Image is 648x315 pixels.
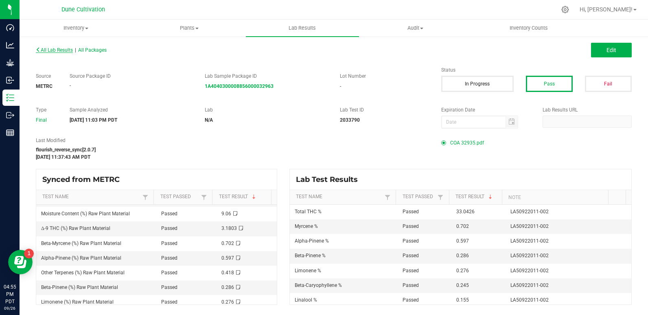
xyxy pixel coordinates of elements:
span: Synced from METRC [42,175,126,184]
span: Edit [606,47,616,53]
span: Inventory [20,24,132,32]
span: All Packages [78,47,107,53]
div: Final [36,116,57,124]
span: Dune Cultivation [61,6,105,13]
span: LA50922011-002 [510,253,549,258]
button: In Progress [441,76,514,92]
label: Status [441,66,632,74]
label: Lab [205,106,328,114]
p: 04:55 PM PDT [4,283,16,305]
span: Plants [133,24,245,32]
span: - [340,83,341,89]
span: Passed [403,209,419,214]
inline-svg: Reports [6,129,14,137]
button: Pass [526,76,573,92]
span: Myrcene % [295,223,318,229]
span: LA50922011-002 [510,209,549,214]
strong: N/A [205,117,213,123]
span: 0.276 [456,268,469,273]
span: LA50922011-002 [510,297,549,303]
span: Passed [403,282,419,288]
span: Lab Test Results [296,175,364,184]
span: Limonene % [295,268,321,273]
span: Beta-Caryophyllene % [295,282,342,288]
span: 33.0426 [456,209,475,214]
span: Passed [403,297,419,303]
iframe: Resource center unread badge [24,249,34,258]
span: Passed [403,268,419,273]
label: Sample Analyzed [70,106,193,114]
label: Type [36,106,57,114]
span: Passed [403,253,419,258]
span: Sortable [487,194,494,200]
a: Filter [140,192,150,202]
strong: 2033790 [340,117,360,123]
span: 0.597 [221,255,234,261]
span: Beta-Pinene % [295,253,326,258]
span: Beta-Myrcene (%) Raw Plant Material [41,241,121,246]
span: Passed [161,270,177,276]
span: Hi, [PERSON_NAME]! [580,6,633,13]
strong: [DATE] 11:37:43 AM PDT [36,154,90,160]
form-radio-button: Primary COA [441,140,446,145]
a: Test PassedSortable [403,194,436,200]
span: All Lab Results [36,47,73,53]
label: Last Modified [36,137,429,144]
strong: flourish_reverse_sync[2.0.7] [36,147,96,153]
span: Moisture Content (%) Raw Plant Material [41,211,130,217]
span: | [75,47,76,53]
span: 3.1803 [221,225,237,231]
label: Source Package ID [70,72,193,80]
button: Edit [591,43,632,57]
span: Passed [161,225,177,231]
span: Passed [161,241,177,246]
a: Filter [436,192,445,202]
label: Lot Number [340,72,429,80]
label: Lab Results URL [543,106,632,114]
button: Fail [585,76,632,92]
span: 0.702 [456,223,469,229]
span: 0.276 [221,299,234,305]
span: Passed [161,211,177,217]
span: Δ-9 THC (%) Raw Plant Material [41,225,110,231]
span: 0.155 [456,297,469,303]
span: 0.245 [456,282,469,288]
p: 09/26 [4,305,16,311]
strong: [DATE] 11:03 PM PDT [70,117,117,123]
a: Test PassedSortable [160,194,199,200]
a: Inventory [20,20,133,37]
span: 0.286 [456,253,469,258]
span: Other Terpenes (%) Raw Plant Material [41,270,125,276]
strong: METRC [36,83,53,89]
span: Linalool % [295,297,317,303]
span: 0.702 [221,241,234,246]
span: Sortable [251,194,257,200]
span: 9.06 [221,211,231,217]
div: Manage settings [560,6,570,13]
span: 0.597 [456,238,469,244]
span: COA 32935.pdf [450,137,484,149]
span: LA50922011-002 [510,223,549,229]
span: 0.418 [221,270,234,276]
inline-svg: Inbound [6,76,14,84]
a: Lab Results [246,20,359,37]
a: Test NameSortable [42,194,140,200]
span: Alpha-Pinene (%) Raw Plant Material [41,255,121,261]
iframe: Resource center [8,250,33,274]
span: LA50922011-002 [510,282,549,288]
span: - [70,83,71,88]
a: Test NameSortable [296,194,383,200]
span: Audit [359,24,472,32]
span: LA50922011-002 [510,268,549,273]
label: Lab Sample Package ID [205,72,328,80]
span: Total THC % [295,209,322,214]
label: Expiration Date [441,106,530,114]
a: Audit [359,20,472,37]
inline-svg: Dashboard [6,24,14,32]
span: Passed [161,299,177,305]
span: Lab Results [278,24,327,32]
span: Passed [403,223,419,229]
span: Limonene (%) Raw Plant Material [41,299,114,305]
span: Passed [403,238,419,244]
